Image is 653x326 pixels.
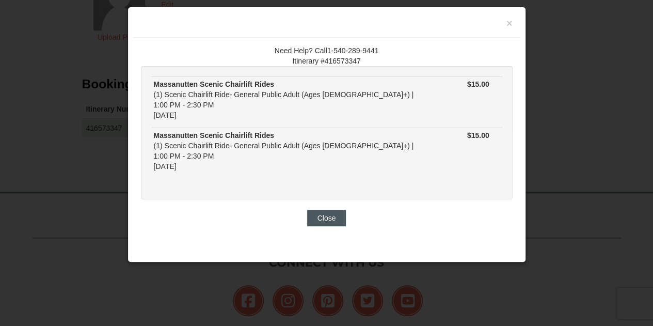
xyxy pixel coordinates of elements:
[467,80,489,88] strong: $15.00
[154,80,274,88] strong: Massanutten Scenic Chairlift Rides
[467,131,489,139] strong: $15.00
[307,210,346,226] button: Close
[154,131,274,139] strong: Massanutten Scenic Chairlift Rides
[154,130,422,172] div: (1) Scenic Chairlift Ride- General Public Adult (Ages [DEMOGRAPHIC_DATA]+) | 1:00 PM - 2:30 PM [D...
[154,79,422,120] div: (1) Scenic Chairlift Ride- General Public Adult (Ages [DEMOGRAPHIC_DATA]+) | 1:00 PM - 2:30 PM [D...
[506,18,513,28] button: ×
[141,45,513,66] div: Need Help? Call1-540-289-9441 Itinerary #416573347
